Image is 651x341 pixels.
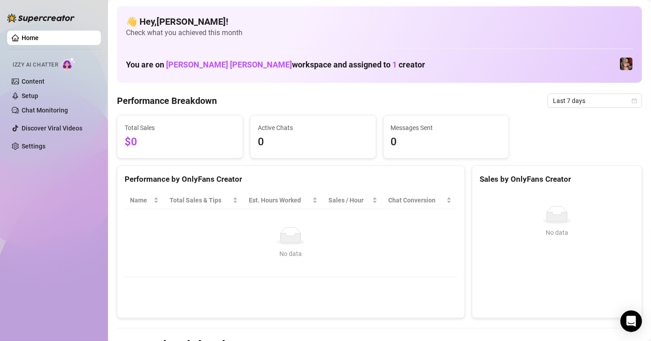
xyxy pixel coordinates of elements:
span: Messages Sent [391,123,502,133]
a: Chat Monitoring [22,107,68,114]
span: Chat Conversion [388,195,444,205]
a: Home [22,34,39,41]
span: 1 [392,60,397,69]
span: Last 7 days [553,94,637,108]
div: No data [483,228,631,238]
a: Setup [22,92,38,99]
a: Settings [22,143,45,150]
div: Sales by OnlyFans Creator [480,173,634,185]
th: Chat Conversion [383,192,457,209]
span: Sales / Hour [328,195,371,205]
h4: 👋 Hey, [PERSON_NAME] ! [126,15,633,28]
div: Open Intercom Messenger [620,310,642,332]
span: 0 [258,134,368,151]
span: 0 [391,134,502,151]
a: Discover Viral Videos [22,125,82,132]
span: $0 [125,134,235,151]
span: Izzy AI Chatter [13,61,58,69]
img: logo-BBDzfeDw.svg [7,13,75,22]
img: Demi [620,58,633,70]
h1: You are on workspace and assigned to creator [126,60,425,70]
div: Performance by OnlyFans Creator [125,173,457,185]
span: Total Sales [125,123,235,133]
img: AI Chatter [62,57,76,70]
span: [PERSON_NAME] [PERSON_NAME] [166,60,292,69]
div: Est. Hours Worked [249,195,310,205]
div: No data [134,249,448,259]
span: Total Sales & Tips [170,195,231,205]
a: Content [22,78,45,85]
th: Total Sales & Tips [164,192,243,209]
h4: Performance Breakdown [117,94,217,107]
span: Name [130,195,152,205]
span: Check what you achieved this month [126,28,633,38]
th: Name [125,192,164,209]
span: calendar [632,98,637,103]
th: Sales / Hour [323,192,383,209]
span: Active Chats [258,123,368,133]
